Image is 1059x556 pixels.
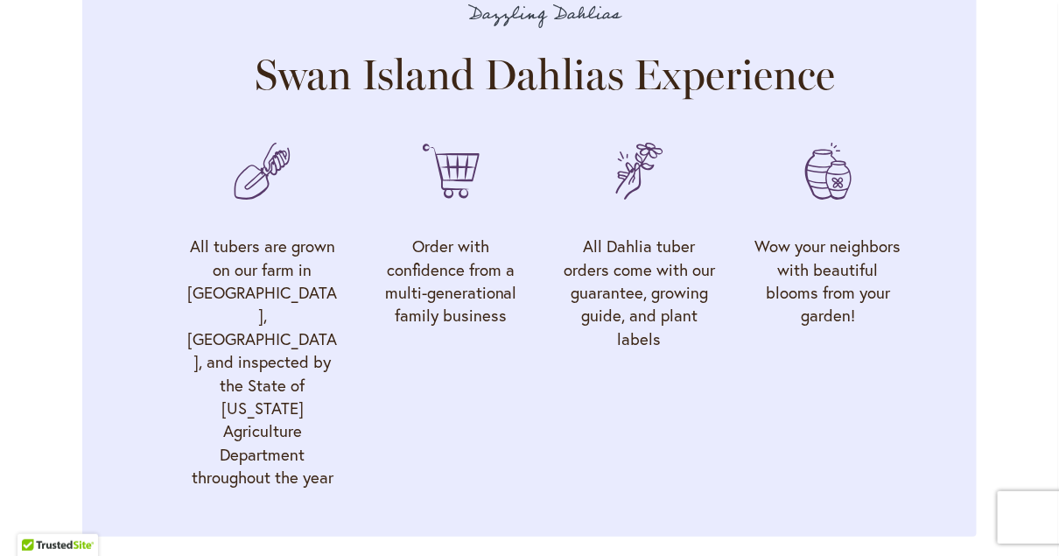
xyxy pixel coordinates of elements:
p: All tubers are grown on our farm in [GEOGRAPHIC_DATA], [GEOGRAPHIC_DATA], and inspected by the St... [186,235,340,489]
p: Wow your neighbors with beautiful blooms from your garden! [752,235,906,327]
p: Order with confidence from a multi-generational family business [375,235,529,327]
p: All Dahlia tuber orders come with our guarantee, growing guide, and plant labels [563,235,717,350]
h2: Swan Island Dahlias Experience [186,50,905,99]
